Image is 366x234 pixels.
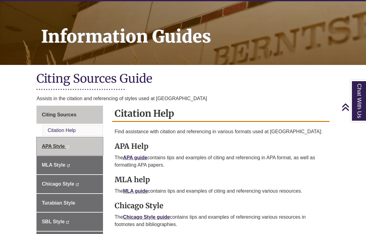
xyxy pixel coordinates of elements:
i: This link opens in a new window [66,221,69,224]
h1: Information Guides [34,1,366,57]
span: Turabian Style [42,200,75,206]
strong: APA Help [115,142,148,151]
span: MLA Style [42,162,65,168]
p: The contains tips and examples of citing and referencing in APA format, as well as formatting APA... [115,154,327,169]
a: SBL Style [36,213,103,231]
a: Citation Help [48,128,76,133]
h2: Citation Help [112,106,330,122]
h1: Citing Sources Guide [36,71,329,87]
i: This link opens in a new window [67,164,70,167]
a: APA Style [36,137,103,156]
p: The contains tips and examples of referencing various resources in footnotes and bibliographies. [115,213,327,228]
a: Back to Top [341,103,364,111]
a: APA guide [123,155,147,160]
span: Citing Sources [42,112,76,117]
span: Chicago Style [42,181,74,187]
i: This link opens in a new window [66,145,70,148]
strong: Chicago Style [115,201,163,210]
a: MLA Style [36,156,103,174]
span: APA Style [42,144,65,149]
a: Chicago Style guide [123,214,170,220]
i: This link opens in a new window [76,183,79,186]
a: Chicago Style [36,175,103,193]
p: The contains tips and examples of citing and referencing various resources. [115,187,327,195]
a: Citing Sources [36,106,103,124]
a: Turabian Style [36,194,103,212]
p: Find assistance with citation and referencing in various formats used at [GEOGRAPHIC_DATA]: [115,128,327,135]
strong: MLA help [115,175,150,184]
a: MLA guide [123,188,148,194]
span: Assists in the citation and referencing of styles used at [GEOGRAPHIC_DATA] [36,96,207,101]
span: SBL Style [42,219,64,224]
